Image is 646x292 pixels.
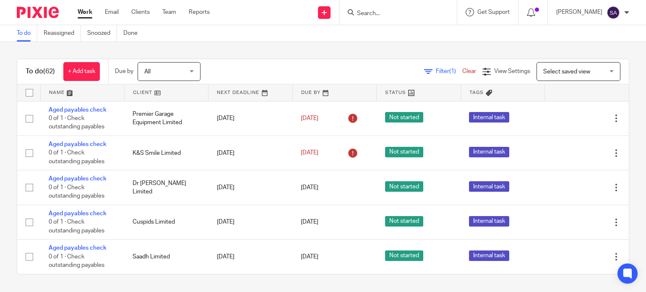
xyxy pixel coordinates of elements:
span: Not started [385,112,423,123]
a: Email [105,8,119,16]
a: Done [123,25,144,42]
td: Premier Garage Equipment Limited [124,101,208,136]
span: Internal task [469,181,509,192]
span: View Settings [494,68,530,74]
span: All [144,69,151,75]
td: Cuspids Limited [124,205,208,239]
td: [DATE] [208,101,292,136]
td: Saadh Limited [124,240,208,274]
span: (62) [43,68,55,75]
img: svg%3E [607,6,620,19]
span: 0 of 1 · Check outstanding payables [49,115,104,130]
span: [DATE] [301,254,318,260]
span: [DATE] [301,219,318,225]
span: Not started [385,181,423,192]
a: Team [162,8,176,16]
td: [DATE] [208,136,292,170]
span: 0 of 1 · Check outstanding payables [49,254,104,269]
span: [DATE] [301,115,318,121]
span: Not started [385,216,423,227]
span: Internal task [469,250,509,261]
a: Aged payables check [49,176,107,182]
td: [DATE] [208,240,292,274]
span: Internal task [469,216,509,227]
h1: To do [26,67,55,76]
span: Not started [385,250,423,261]
a: Aged payables check [49,107,107,113]
span: Select saved view [543,69,590,75]
td: Dr [PERSON_NAME] Limited [124,170,208,205]
p: [PERSON_NAME] [556,8,602,16]
span: Internal task [469,147,509,157]
td: [DATE] [208,170,292,205]
a: Reports [189,8,210,16]
a: Work [78,8,92,16]
a: Clear [462,68,476,74]
a: Reassigned [44,25,81,42]
a: Aged payables check [49,245,107,251]
span: Internal task [469,112,509,123]
span: Tags [469,90,484,95]
a: Aged payables check [49,141,107,147]
img: Pixie [17,7,59,18]
a: Aged payables check [49,211,107,216]
input: Search [356,10,432,18]
td: K&S Smile Limited [124,136,208,170]
p: Due by [115,67,133,76]
span: Get Support [477,9,510,15]
a: To do [17,25,37,42]
span: [DATE] [301,150,318,156]
span: 0 of 1 · Check outstanding payables [49,219,104,234]
a: + Add task [63,62,100,81]
span: 0 of 1 · Check outstanding payables [49,150,104,165]
span: (1) [449,68,456,74]
span: Not started [385,147,423,157]
a: Clients [131,8,150,16]
span: 0 of 1 · Check outstanding payables [49,185,104,199]
span: [DATE] [301,185,318,190]
span: Filter [436,68,462,74]
td: [DATE] [208,205,292,239]
a: Snoozed [87,25,117,42]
